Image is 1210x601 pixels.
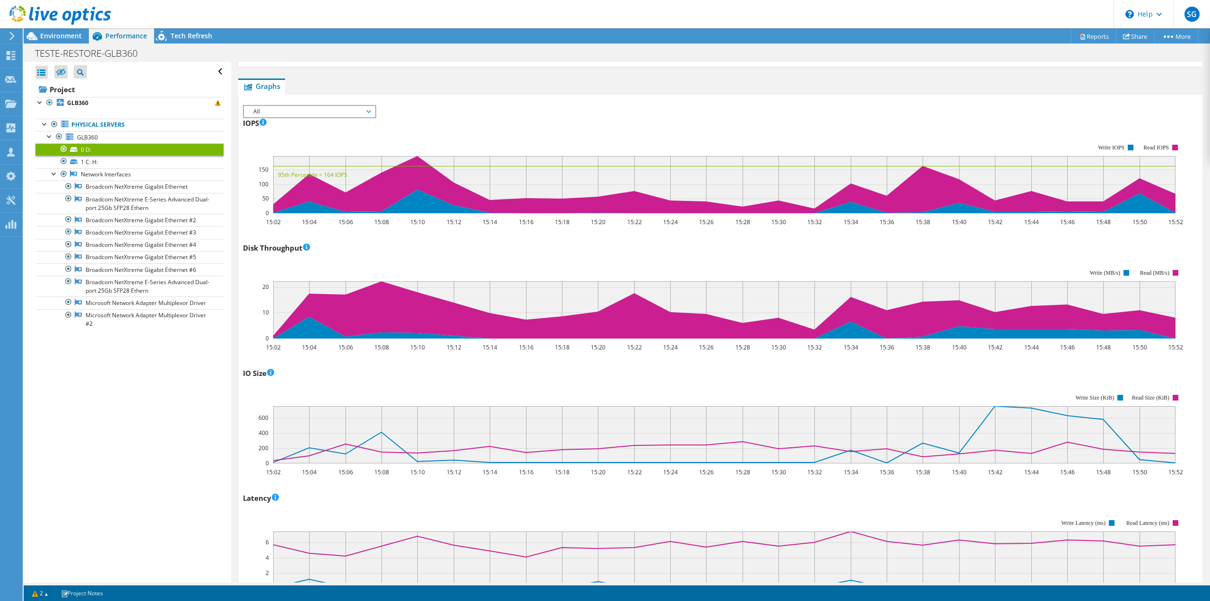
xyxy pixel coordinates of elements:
text: 15:12 [447,343,461,351]
text: 15:02 [266,343,281,351]
text: 15:36 [880,218,894,226]
text: 15:06 [338,468,353,476]
text: 15:50 [1132,468,1147,476]
text: 15:22 [627,468,642,476]
text: 15:32 [807,343,822,351]
a: Broadcom NetXtreme Gigabit Ethernet #5 [35,251,224,263]
text: 15:08 [374,343,389,351]
text: 15:44 [1024,218,1039,226]
text: 15:26 [699,343,714,351]
h3: IO Size [243,368,274,378]
text: 15:42 [988,218,1003,226]
text: 15:10 [410,343,425,351]
a: Microsoft Network Adapter Multiplexor Driver [35,296,224,309]
text: 4 [266,554,269,562]
text: 15:04 [302,468,317,476]
a: More [1154,29,1198,44]
text: 15:40 [952,343,967,351]
a: Broadcom NetXtreme Gigabit Ethernet #6 [35,263,224,276]
text: Write IOPS [1098,144,1124,151]
text: 15:20 [591,343,605,351]
text: 15:26 [699,468,714,476]
text: 15:20 [591,468,605,476]
span: Tech Refresh [171,31,212,40]
text: 15:52 [1168,343,1183,351]
a: Microsoft Network Adapter Multiplexor Driver #2 [35,309,224,330]
a: GLB360 [35,97,224,109]
a: Reports [1071,29,1116,44]
text: 15:34 [844,218,858,226]
text: 15:12 [447,218,461,226]
text: 15:16 [519,343,534,351]
a: 1 C: H: [35,156,224,168]
text: 15:30 [771,468,786,476]
a: Broadcom NetXtreme Gigabit Ethernet #3 [35,226,224,238]
text: 6 [266,538,269,546]
text: 15:34 [844,343,858,351]
span: GLB360 [77,133,98,141]
a: Broadcom NetXtreme E-Series Advanced Dual-port 25Gb SFP28 Ethern [35,193,224,214]
text: 15:22 [627,343,642,351]
a: GLB360 [35,131,224,143]
text: 15:38 [916,218,930,226]
text: 15:42 [988,343,1003,351]
h3: Latency [243,493,279,503]
text: 15:28 [735,218,750,226]
text: 15:50 [1132,343,1147,351]
text: 15:14 [483,343,497,351]
text: 15:46 [1060,468,1075,476]
text: 15:16 [519,468,534,476]
span: Environment [40,31,82,40]
text: 15:24 [663,468,678,476]
text: Write (MB/s) [1090,270,1121,276]
text: 15:04 [302,343,317,351]
text: 15:46 [1060,218,1075,226]
text: 400 [259,429,268,437]
text: 15:42 [988,468,1003,476]
text: 100 [259,180,268,188]
text: Read Latency (ms) [1126,520,1169,526]
a: Project [35,82,224,97]
text: 15:08 [374,468,389,476]
a: Share [1116,29,1155,44]
text: 15:48 [1096,343,1111,351]
text: 15:18 [555,218,570,226]
text: 10 [262,308,269,316]
a: Broadcom NetXtreme E-Series Advanced Dual-port 25Gb SFP28 Ethern [35,276,224,296]
text: 0 [266,334,269,342]
text: 15:06 [338,218,353,226]
a: Physical Servers [35,119,224,131]
text: Write Size (KiB) [1076,394,1115,401]
text: 15:38 [916,468,930,476]
h1: TESTE-RESTORE-GLB360 [31,48,152,59]
text: 2 [266,569,269,577]
text: 15:14 [483,218,497,226]
text: 15:30 [771,343,786,351]
text: 15:20 [591,218,605,226]
text: Read Size (KiB) [1132,394,1169,401]
text: 15:02 [266,218,281,226]
text: 15:14 [483,468,497,476]
text: 15:48 [1096,468,1111,476]
text: 15:38 [916,343,930,351]
a: Broadcom NetXtreme Gigabit Ethernet #2 [35,214,224,226]
text: 15:04 [302,218,317,226]
text: 15:32 [807,218,822,226]
text: 15:30 [771,218,786,226]
a: Broadcom NetXtreme Gigabit Ethernet [35,181,224,193]
text: 15:18 [555,468,570,476]
text: Read (MB/s) [1140,270,1169,276]
text: 15:10 [410,468,425,476]
text: 15:28 [735,343,750,351]
text: 15:28 [735,468,750,476]
span: Graphs [243,81,280,91]
text: 15:12 [447,468,461,476]
text: 15:24 [663,218,678,226]
text: 15:40 [952,468,967,476]
a: Project Notes [54,587,110,599]
text: 15:50 [1132,218,1147,226]
text: 15:16 [519,218,534,226]
b: GLB360 [67,99,88,107]
span: Performance [105,31,147,40]
a: Network Interfaces [35,168,224,181]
